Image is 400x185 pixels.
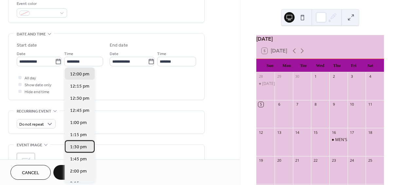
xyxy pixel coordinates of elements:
[295,102,300,107] div: 7
[335,137,372,143] div: MEN'S FELLOWSHIP
[331,102,336,107] div: 9
[262,59,278,72] div: Sun
[295,59,312,72] div: Tue
[258,74,263,79] div: 28
[70,83,89,90] span: 12:15 pm
[17,142,42,149] span: Event image
[350,130,355,135] div: 17
[256,81,275,87] div: WOMEN'S DAY SERVICE
[295,74,300,79] div: 30
[25,75,36,82] span: All day
[331,74,336,79] div: 2
[313,74,318,79] div: 1
[258,130,263,135] div: 12
[362,59,379,72] div: Sat
[17,0,66,7] div: Event color
[64,51,73,57] span: Time
[368,102,373,107] div: 11
[350,158,355,163] div: 24
[368,74,373,79] div: 4
[256,35,384,43] div: [DATE]
[258,102,263,107] div: 5
[277,74,282,79] div: 29
[277,130,282,135] div: 13
[295,130,300,135] div: 14
[313,158,318,163] div: 22
[350,74,355,79] div: 3
[22,170,39,176] span: Cancel
[70,119,87,126] span: 1:00 pm
[17,42,37,49] div: Start date
[368,158,373,163] div: 25
[25,89,49,95] span: Hide end time
[70,144,87,151] span: 1:30 pm
[313,102,318,107] div: 8
[70,156,87,163] span: 1:45 pm
[278,59,295,72] div: Mon
[70,95,89,102] span: 12:30 pm
[277,158,282,163] div: 20
[345,59,362,72] div: Fri
[110,51,118,57] span: Date
[329,59,345,72] div: Thu
[368,130,373,135] div: 18
[10,165,51,180] button: Cancel
[70,107,89,114] span: 12:45 pm
[262,81,291,87] div: [DATE] SERVICE
[17,31,46,38] span: Date and time
[313,130,318,135] div: 15
[110,42,128,49] div: End date
[25,82,51,89] span: Show date only
[53,165,87,180] button: Save
[312,59,329,72] div: Wed
[329,137,348,143] div: MEN'S FELLOWSHIP
[19,121,44,128] span: Do not repeat
[258,158,263,163] div: 19
[70,71,89,78] span: 12:00 pm
[277,102,282,107] div: 6
[295,158,300,163] div: 21
[350,102,355,107] div: 10
[70,132,87,138] span: 1:15 pm
[17,51,26,57] span: Date
[17,108,51,115] span: Recurring event
[331,158,336,163] div: 23
[157,51,166,57] span: Time
[70,168,87,175] span: 2:00 pm
[17,153,35,171] div: ;
[331,130,336,135] div: 16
